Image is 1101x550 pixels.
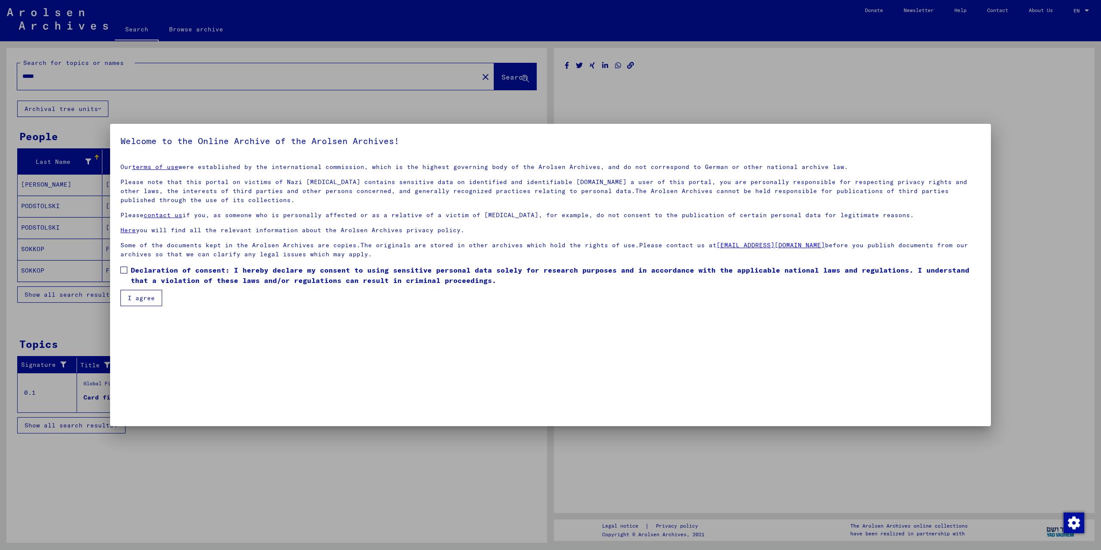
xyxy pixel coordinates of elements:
[120,163,981,172] p: Our were established by the international commission, which is the highest governing body of the ...
[120,226,981,235] p: you will find all the relevant information about the Arolsen Archives privacy policy.
[1063,512,1084,533] div: Change consent
[120,211,981,220] p: Please if you, as someone who is personally affected or as a relative of a victim of [MEDICAL_DAT...
[120,134,981,148] h5: Welcome to the Online Archive of the Arolsen Archives!
[1064,513,1084,533] img: Change consent
[132,163,178,171] a: terms of use
[120,241,981,259] p: Some of the documents kept in the Arolsen Archives are copies.The originals are stored in other a...
[120,290,162,306] button: I agree
[120,178,981,205] p: Please note that this portal on victims of Nazi [MEDICAL_DATA] contains sensitive data on identif...
[144,211,182,219] a: contact us
[717,241,825,249] a: [EMAIL_ADDRESS][DOMAIN_NAME]
[131,265,981,286] span: Declaration of consent: I hereby declare my consent to using sensitive personal data solely for r...
[120,226,136,234] a: Here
